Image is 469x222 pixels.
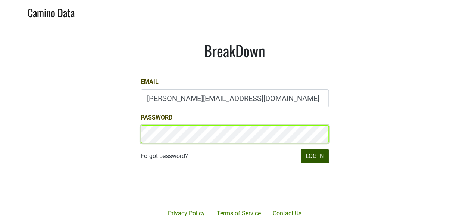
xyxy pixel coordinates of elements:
h1: BreakDown [141,41,329,59]
a: Contact Us [267,206,307,221]
a: Privacy Policy [162,206,211,221]
a: Forgot password? [141,152,188,161]
label: Password [141,113,172,122]
label: Email [141,77,159,86]
a: Terms of Service [211,206,267,221]
a: Camino Data [28,3,75,21]
button: Log In [301,149,329,163]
